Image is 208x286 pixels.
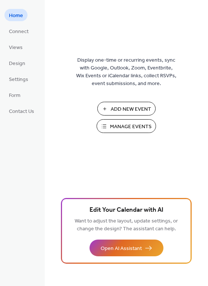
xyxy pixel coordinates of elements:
button: Open AI Assistant [90,240,163,256]
span: Want to adjust the layout, update settings, or change the design? The assistant can help. [75,216,178,234]
span: Design [9,60,25,68]
span: Form [9,92,20,100]
span: Home [9,12,23,20]
a: Design [4,57,30,69]
span: Open AI Assistant [101,245,142,253]
button: Manage Events [97,119,156,133]
a: Connect [4,25,33,37]
span: Add New Event [111,105,151,113]
span: Manage Events [110,123,152,131]
a: Settings [4,73,33,85]
span: Views [9,44,23,52]
span: Edit Your Calendar with AI [90,205,163,215]
a: Contact Us [4,105,39,117]
a: Form [4,89,25,101]
button: Add New Event [97,102,156,116]
span: Contact Us [9,108,34,116]
span: Display one-time or recurring events, sync with Google, Outlook, Zoom, Eventbrite, Wix Events or ... [76,56,176,88]
a: Views [4,41,27,53]
span: Settings [9,76,28,84]
span: Connect [9,28,29,36]
a: Home [4,9,27,21]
